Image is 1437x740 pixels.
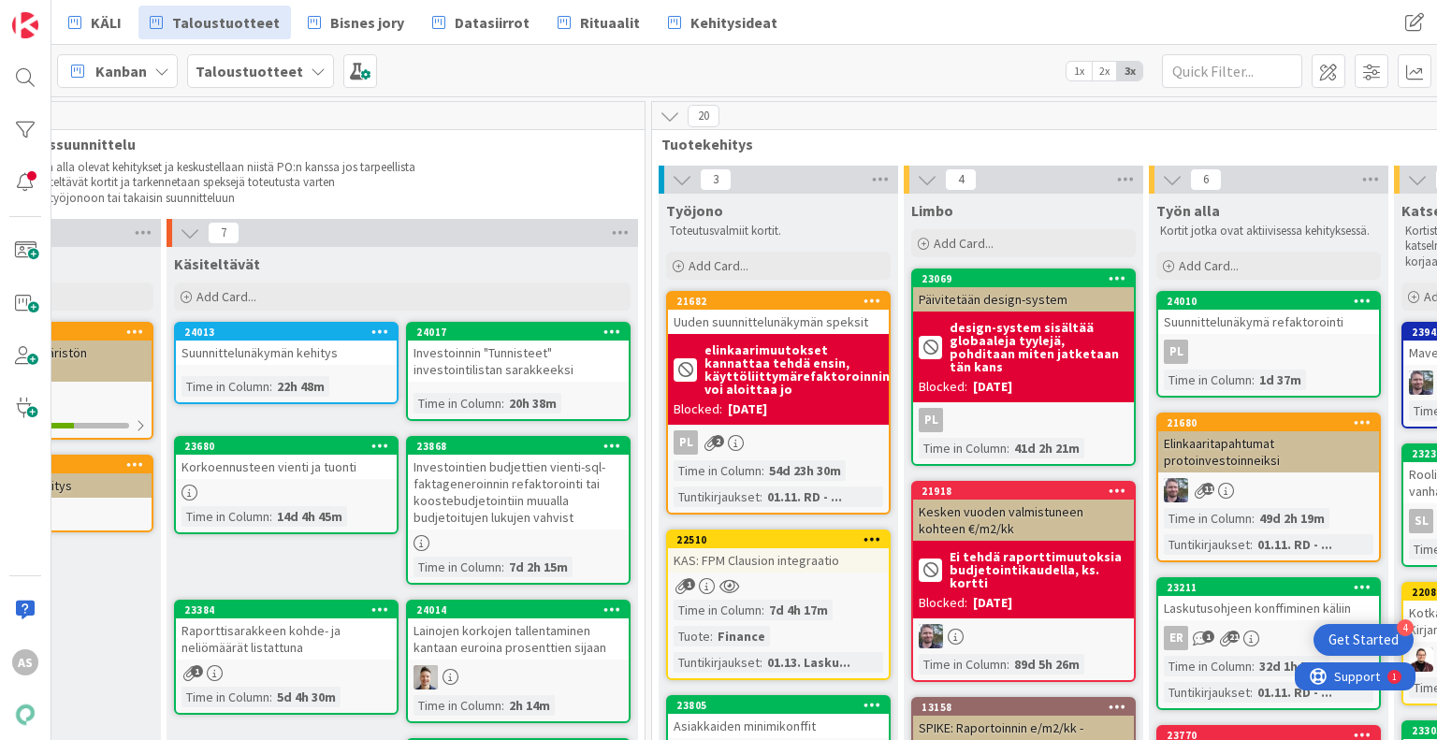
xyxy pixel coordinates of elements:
[668,531,889,548] div: 22510
[913,699,1134,716] div: 13158
[668,714,889,738] div: Asiakkaiden minimikonffit
[184,603,397,617] div: 23384
[1397,619,1414,636] div: 4
[919,408,943,432] div: PL
[1162,54,1302,88] input: Quick Filter...
[674,486,760,507] div: Tuntikirjaukset
[416,603,629,617] div: 24014
[1009,654,1084,675] div: 89d 5h 26m
[973,593,1012,613] div: [DATE]
[1409,647,1433,672] img: AA
[1167,295,1379,308] div: 24010
[922,701,1134,714] div: 13158
[1167,581,1379,594] div: 23211
[546,6,651,39] a: Rituaalit
[919,438,1007,458] div: Time in Column
[408,602,629,660] div: 24014Lainojen korkojen tallentaminen kantaan euroina prosenttien sijaan
[657,6,789,39] a: Kehitysideat
[919,654,1007,675] div: Time in Column
[668,531,889,573] div: 22510KAS: FPM Clausion integraatio
[674,460,762,481] div: Time in Column
[666,201,723,220] span: Työjono
[683,578,695,590] span: 1
[176,455,397,479] div: Korkoennusteen vienti ja tuonti
[919,593,967,613] div: Blocked:
[950,550,1128,589] b: Ei tehdä raporttimuutoksia budjetointikaudella, ks. kortti
[1067,62,1092,80] span: 1x
[1158,293,1379,310] div: 24010
[919,377,967,397] div: Blocked:
[676,533,889,546] div: 22510
[668,548,889,573] div: KAS: FPM Clausion integraatio
[1252,508,1255,529] span: :
[1164,340,1188,364] div: PL
[760,652,762,673] span: :
[272,506,347,527] div: 14d 4h 45m
[1328,631,1399,649] div: Get Started
[184,326,397,339] div: 24013
[922,272,1134,285] div: 23069
[176,602,397,618] div: 23384
[668,293,889,310] div: 21682
[1158,596,1379,620] div: Laskutusohjeen konffiminen käliin
[408,341,629,382] div: Investoinnin "Tunnisteet" investointilistan sarakkeeksi
[973,377,1012,397] div: [DATE]
[1250,534,1253,555] span: :
[12,12,38,38] img: Visit kanbanzone.com
[1009,438,1084,458] div: 41d 2h 21m
[95,60,147,82] span: Kanban
[704,343,890,396] b: elinkaarimuutokset kannattaa tehdä ensin, käyttöliittymärefaktoroinnin voi aloittaa jo
[416,326,629,339] div: 24017
[414,665,438,689] img: TN
[1158,431,1379,472] div: Elinkaaritapahtumat protoinvestoinneiksi
[455,11,530,34] span: Datasiirrot
[1164,478,1188,502] img: TK
[1164,682,1250,703] div: Tuntikirjaukset
[1252,656,1255,676] span: :
[760,486,762,507] span: :
[297,6,415,39] a: Bisnes jory
[674,600,762,620] div: Time in Column
[690,11,777,34] span: Kehitysideat
[1164,534,1250,555] div: Tuntikirjaukset
[713,626,770,646] div: Finance
[676,699,889,712] div: 23805
[919,624,943,648] img: TK
[39,3,85,25] span: Support
[668,697,889,714] div: 23805
[414,393,501,414] div: Time in Column
[1255,656,1329,676] div: 32d 1h 56m
[196,288,256,305] span: Add Card...
[1190,168,1222,191] span: 6
[414,695,501,716] div: Time in Column
[176,324,397,341] div: 24013
[913,408,1134,432] div: PL
[1158,293,1379,334] div: 24010Suunnittelunäkymä refaktorointi
[501,557,504,577] span: :
[728,399,767,419] div: [DATE]
[501,695,504,716] span: :
[700,168,732,191] span: 3
[913,500,1134,541] div: Kesken vuoden valmistuneen kohteen €/m2/kk
[269,376,272,397] span: :
[712,435,724,447] span: 2
[57,6,133,39] a: KÄLI
[674,652,760,673] div: Tuntikirjaukset
[176,324,397,365] div: 24013Suunnittelunäkymän kehitys
[1255,508,1329,529] div: 49d 2h 19m
[1164,656,1252,676] div: Time in Column
[91,11,122,34] span: KÄLI
[913,287,1134,312] div: Päivitetään design-system
[196,62,303,80] b: Taloustuotteet
[12,702,38,728] img: avatar
[181,506,269,527] div: Time in Column
[408,665,629,689] div: TN
[269,687,272,707] span: :
[762,486,847,507] div: 01.11. RD - ...
[674,626,710,646] div: Tuote
[1158,414,1379,472] div: 21680Elinkaaritapahtumat protoinvestoinneiksi
[674,430,698,455] div: PL
[668,697,889,738] div: 23805Asiakkaiden minimikonffit
[1158,579,1379,596] div: 23211
[174,254,260,273] span: Käsiteltävät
